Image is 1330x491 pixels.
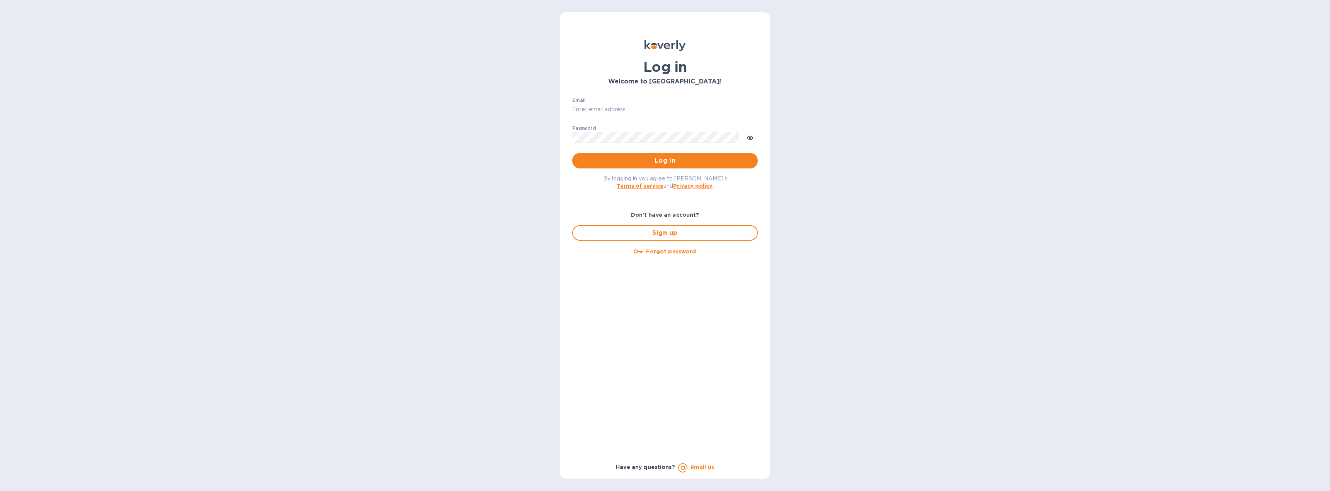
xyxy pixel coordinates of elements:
span: Sign up [579,228,751,238]
b: Have any questions? [616,464,675,470]
label: Email [572,98,586,103]
span: Log in [578,156,752,165]
u: Forgot password [646,248,696,255]
button: Sign up [572,225,758,241]
a: Terms of service [617,183,663,189]
h3: Welcome to [GEOGRAPHIC_DATA]! [572,78,758,85]
b: Don't have an account? [631,212,699,218]
a: Email us [691,464,714,471]
input: Enter email address [572,104,758,116]
label: Password [572,126,596,131]
img: Koverly [645,40,685,51]
button: Log in [572,153,758,168]
span: By logging in you agree to [PERSON_NAME]'s and . [603,175,727,189]
h1: Log in [572,59,758,75]
button: toggle password visibility [742,129,758,145]
a: Privacy policy [673,183,712,189]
